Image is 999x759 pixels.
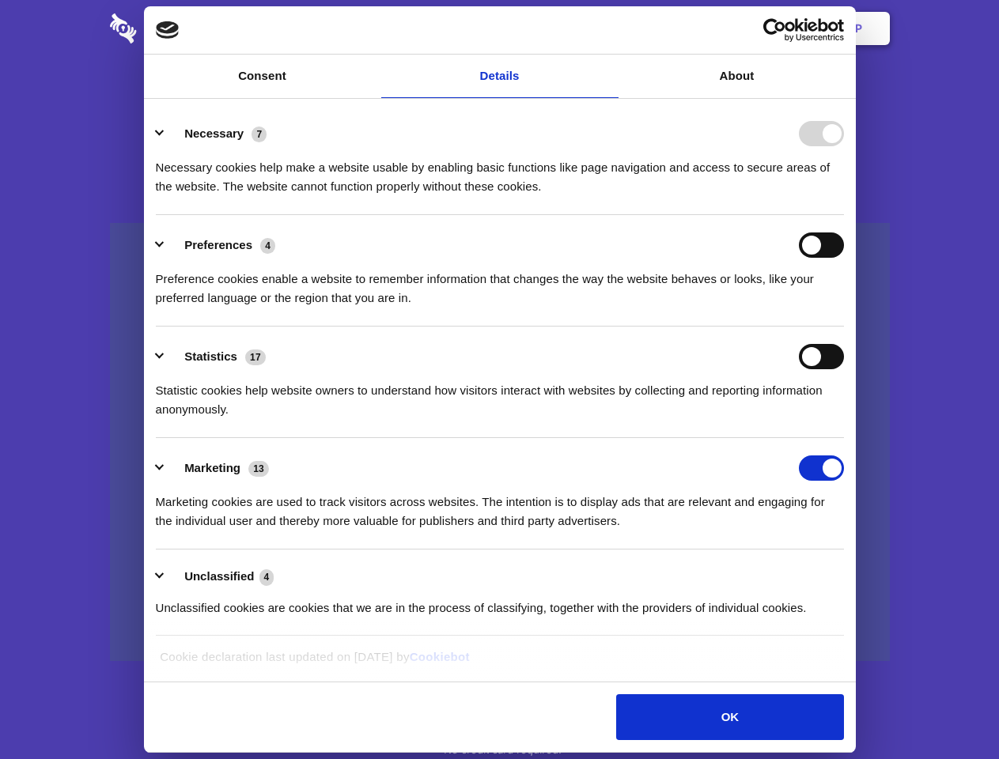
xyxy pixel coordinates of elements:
button: OK [616,694,843,740]
iframe: Drift Widget Chat Controller [920,680,980,740]
div: Unclassified cookies are cookies that we are in the process of classifying, together with the pro... [156,587,844,617]
div: Necessary cookies help make a website usable by enabling basic functions like page navigation and... [156,146,844,196]
label: Preferences [184,238,252,251]
span: 4 [259,569,274,585]
button: Unclassified (4) [156,567,284,587]
button: Necessary (7) [156,121,277,146]
a: Wistia video thumbnail [110,223,890,662]
label: Necessary [184,126,244,140]
label: Marketing [184,461,240,474]
a: Pricing [464,4,533,53]
span: 17 [245,349,266,365]
div: Preference cookies enable a website to remember information that changes the way the website beha... [156,258,844,308]
span: 13 [248,461,269,477]
span: 7 [252,126,267,142]
img: logo-wordmark-white-trans-d4663122ce5f474addd5e946df7df03e33cb6a1c49d2221995e7729f52c070b2.svg [110,13,245,43]
a: Cookiebot [410,650,470,663]
a: Login [717,4,786,53]
div: Statistic cookies help website owners to understand how visitors interact with websites by collec... [156,369,844,419]
div: Cookie declaration last updated on [DATE] by [148,648,851,678]
a: Usercentrics Cookiebot - opens in a new window [706,18,844,42]
a: Contact [641,4,714,53]
h4: Auto-redaction of sensitive data, encrypted data sharing and self-destructing private chats. Shar... [110,144,890,196]
a: Details [381,55,619,98]
a: About [619,55,856,98]
h1: Eliminate Slack Data Loss. [110,71,890,128]
div: Marketing cookies are used to track visitors across websites. The intention is to display ads tha... [156,481,844,531]
span: 4 [260,238,275,254]
label: Statistics [184,349,237,363]
img: logo [156,21,180,39]
button: Marketing (13) [156,455,279,481]
a: Consent [144,55,381,98]
button: Preferences (4) [156,232,286,258]
button: Statistics (17) [156,344,276,369]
